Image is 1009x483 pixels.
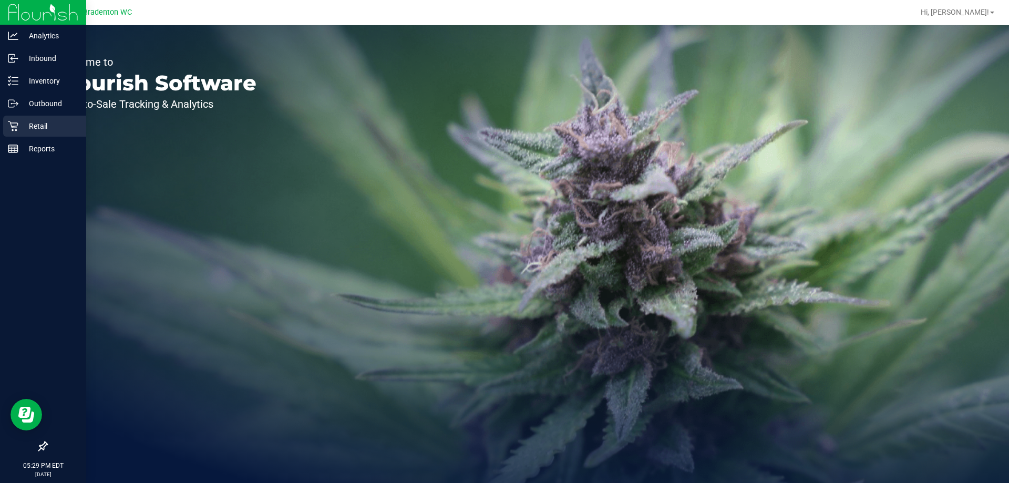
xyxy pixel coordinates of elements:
[57,99,256,109] p: Seed-to-Sale Tracking & Analytics
[5,470,81,478] p: [DATE]
[18,75,81,87] p: Inventory
[18,120,81,132] p: Retail
[8,30,18,41] inline-svg: Analytics
[921,8,989,16] span: Hi, [PERSON_NAME]!
[5,461,81,470] p: 05:29 PM EDT
[83,8,132,17] span: Bradenton WC
[57,73,256,94] p: Flourish Software
[8,98,18,109] inline-svg: Outbound
[57,57,256,67] p: Welcome to
[18,97,81,110] p: Outbound
[11,399,42,430] iframe: Resource center
[8,53,18,64] inline-svg: Inbound
[8,76,18,86] inline-svg: Inventory
[18,29,81,42] p: Analytics
[8,121,18,131] inline-svg: Retail
[8,143,18,154] inline-svg: Reports
[18,52,81,65] p: Inbound
[18,142,81,155] p: Reports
